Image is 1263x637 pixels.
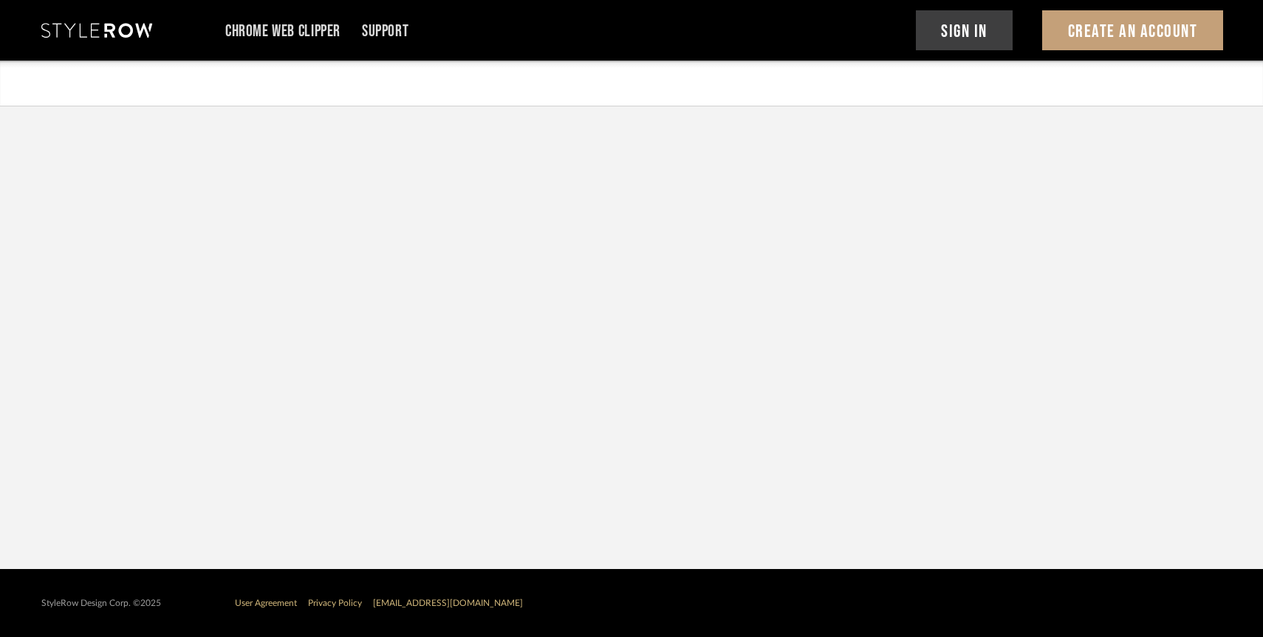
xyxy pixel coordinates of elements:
[41,598,161,609] div: StyleRow Design Corp. ©2025
[235,599,297,607] a: User Agreement
[373,599,523,607] a: [EMAIL_ADDRESS][DOMAIN_NAME]
[362,25,408,38] a: Support
[1042,10,1223,50] button: Create An Account
[225,25,340,38] a: Chrome Web Clipper
[916,10,1013,50] button: Sign In
[308,599,362,607] a: Privacy Policy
